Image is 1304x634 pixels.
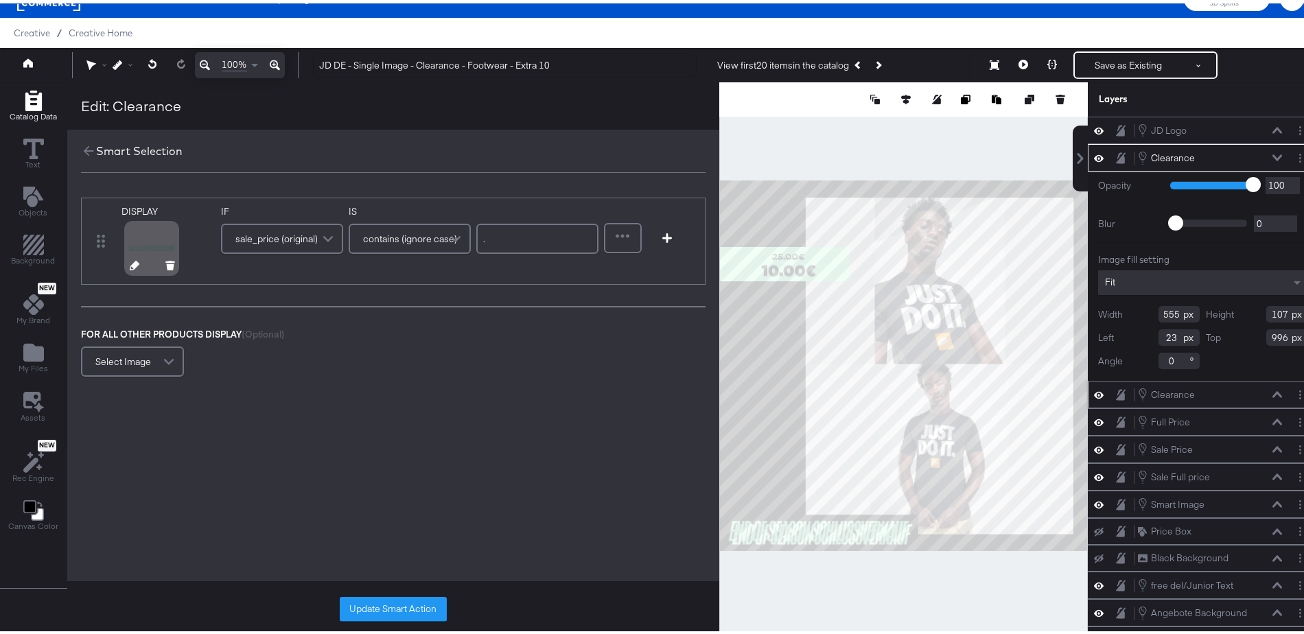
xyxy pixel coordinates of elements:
label: IS [349,202,471,215]
button: Add Rectangle [1,84,65,123]
div: View first 20 items in the catalog [717,56,849,69]
span: contains (ignore case) [363,224,457,247]
span: 100% [222,55,247,68]
button: Next Product [868,49,887,74]
button: Copy image [961,89,975,103]
span: (Optional) [242,325,285,337]
span: New [38,438,56,447]
button: Price Box [1137,521,1192,535]
label: Left [1098,328,1114,341]
span: My Brand [16,312,50,322]
div: Edit: Clearance [81,93,181,113]
div: Full Price [1151,412,1190,425]
button: Text [15,132,52,171]
label: Width [1098,305,1123,318]
span: Background [12,252,56,263]
div: Price Box [1151,521,1191,535]
button: Sale Full price [1137,466,1211,481]
div: free del/Junior Text [1151,576,1233,589]
span: Creative [14,24,50,35]
button: Full Price [1137,411,1191,426]
input: Enter value [476,220,598,250]
button: Previous Product [849,49,868,74]
div: JD Logo [1151,121,1187,134]
div: Clearance [1151,385,1195,398]
button: Paste image [992,89,1005,103]
div: Layers [1099,89,1239,102]
button: Add Rectangle [3,228,64,268]
span: Canvas Color [8,517,58,528]
div: Sale Price [1151,440,1193,453]
button: NewRec Engine [4,433,62,484]
div: Select Image [82,344,183,372]
button: Add Text [11,180,56,219]
button: JD Logo [1137,119,1187,134]
a: Creative Home [69,24,132,35]
button: Black Background [1137,548,1229,562]
span: Fit [1105,272,1115,285]
label: IF [221,202,343,215]
div: Black Background [1151,548,1229,561]
div: Smart Image [1151,495,1204,508]
button: Sale Price [1137,438,1194,454]
button: Add Files [10,336,56,375]
div: Clearance [1151,148,1195,161]
span: Text [26,156,41,167]
span: Objects [19,204,48,215]
span: My Files [19,360,48,371]
div: Sale Full price [1151,467,1210,480]
span: New [38,281,56,290]
span: Catalog Data [10,108,57,119]
button: Clearance [1137,384,1196,399]
label: Height [1207,305,1235,318]
span: Assets [21,409,46,420]
div: DISPLAY [121,202,200,275]
button: Update Smart Action [340,594,447,618]
button: Assets [13,384,54,424]
button: Smart Image [1137,493,1205,508]
button: NewMy Brand [8,277,58,327]
label: Opacity [1098,176,1160,189]
div: Angebote Background [1151,603,1247,616]
span: sale_price (original) [235,224,318,247]
div: FOR ALL OTHER PRODUCTS DISPLAY [81,325,424,338]
button: Clearance [1137,147,1196,162]
svg: Copy image [961,91,970,101]
svg: Paste image [992,91,1001,101]
span: / [50,24,69,35]
span: Rec Engine [12,469,54,480]
label: Blur [1098,214,1160,227]
button: Angebote Background [1137,602,1248,617]
button: free del/Junior Text [1137,574,1234,589]
label: Top [1207,328,1222,341]
label: Angle [1098,351,1123,364]
button: Save as Existing [1075,49,1182,74]
div: Smart Selection [96,140,183,156]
